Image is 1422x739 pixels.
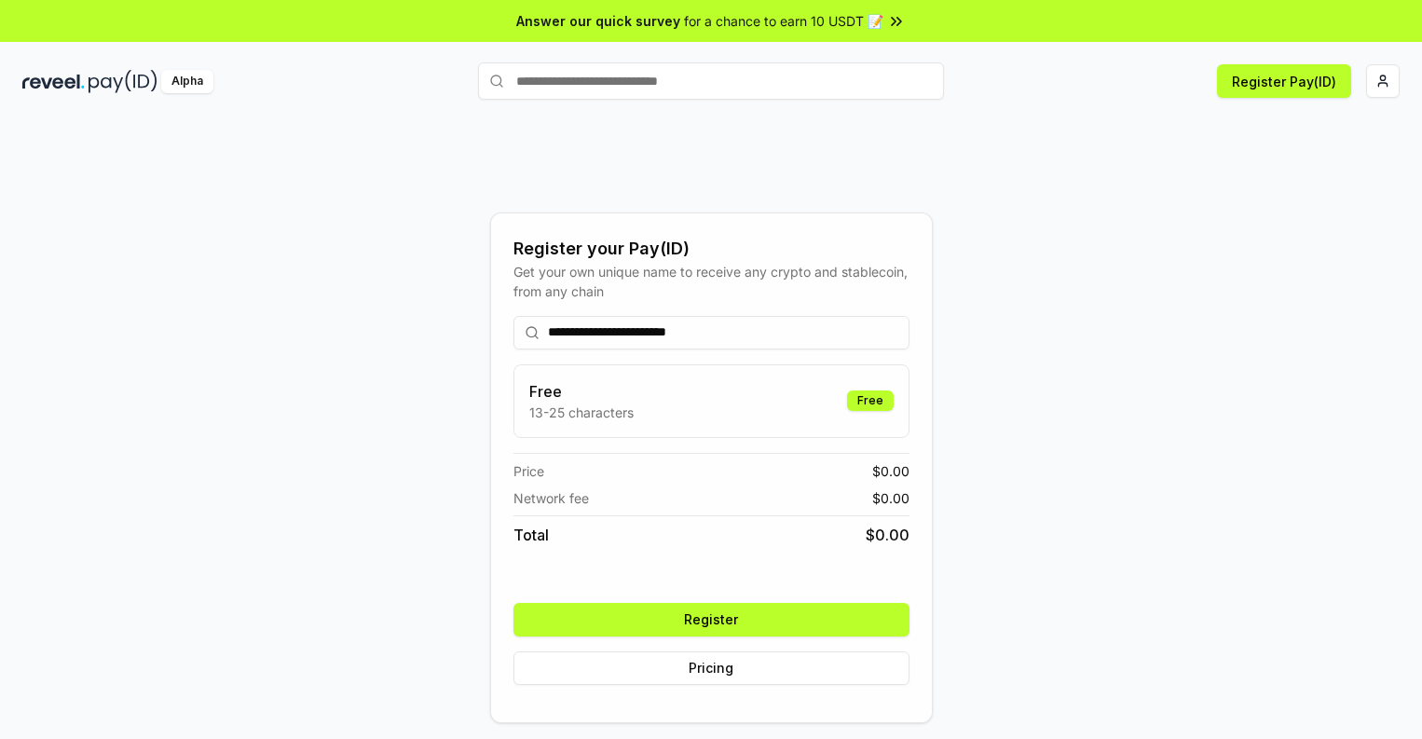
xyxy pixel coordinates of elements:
[847,390,894,411] div: Free
[529,403,634,422] p: 13-25 characters
[529,380,634,403] h3: Free
[513,461,544,481] span: Price
[516,11,680,31] span: Answer our quick survey
[1217,64,1351,98] button: Register Pay(ID)
[513,262,909,301] div: Get your own unique name to receive any crypto and stablecoin, from any chain
[872,461,909,481] span: $ 0.00
[513,651,909,685] button: Pricing
[684,11,883,31] span: for a chance to earn 10 USDT 📝
[872,488,909,508] span: $ 0.00
[866,524,909,546] span: $ 0.00
[513,488,589,508] span: Network fee
[161,70,213,93] div: Alpha
[89,70,157,93] img: pay_id
[513,524,549,546] span: Total
[22,70,85,93] img: reveel_dark
[513,236,909,262] div: Register your Pay(ID)
[513,603,909,636] button: Register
